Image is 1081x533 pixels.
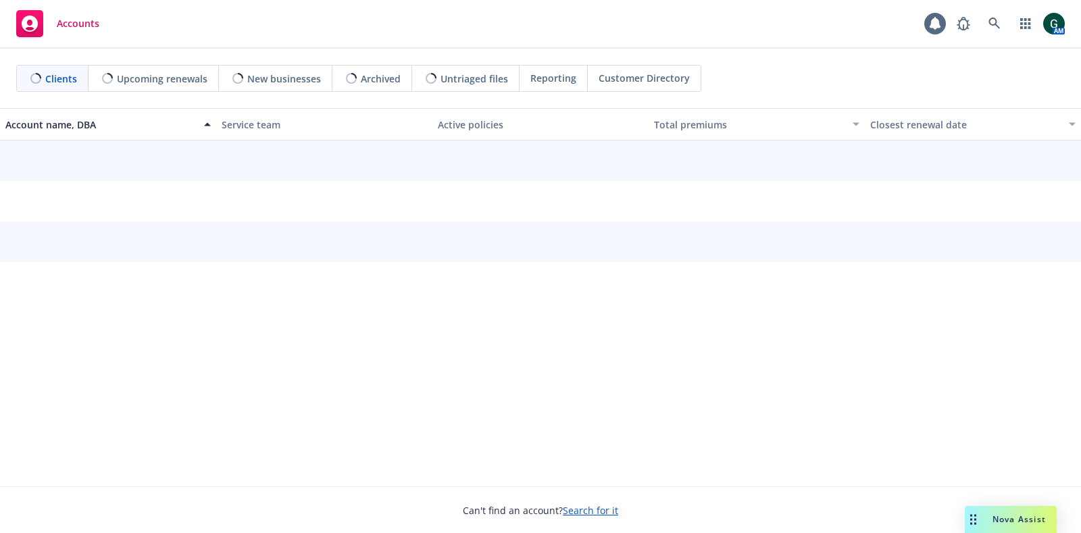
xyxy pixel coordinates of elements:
[654,118,845,132] div: Total premiums
[870,118,1061,132] div: Closest renewal date
[865,108,1081,141] button: Closest renewal date
[432,108,649,141] button: Active policies
[992,513,1046,525] span: Nova Assist
[530,71,576,85] span: Reporting
[1012,10,1039,37] a: Switch app
[649,108,865,141] button: Total premiums
[216,108,432,141] button: Service team
[117,72,207,86] span: Upcoming renewals
[950,10,977,37] a: Report a Bug
[563,504,618,517] a: Search for it
[57,18,99,29] span: Accounts
[463,503,618,517] span: Can't find an account?
[965,506,1057,533] button: Nova Assist
[438,118,643,132] div: Active policies
[11,5,105,43] a: Accounts
[247,72,321,86] span: New businesses
[1043,13,1065,34] img: photo
[965,506,982,533] div: Drag to move
[441,72,508,86] span: Untriaged files
[222,118,427,132] div: Service team
[599,71,690,85] span: Customer Directory
[45,72,77,86] span: Clients
[5,118,196,132] div: Account name, DBA
[361,72,401,86] span: Archived
[981,10,1008,37] a: Search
